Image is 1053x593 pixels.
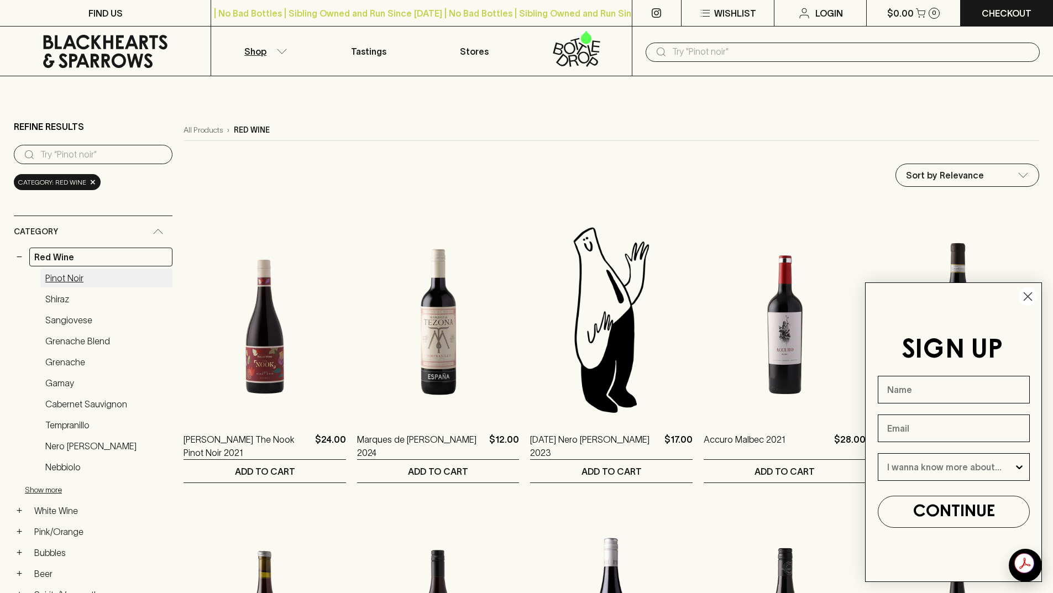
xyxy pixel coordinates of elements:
button: + [14,526,25,537]
p: 0 [932,10,936,16]
button: ADD TO CART [184,460,346,482]
a: Nero [PERSON_NAME] [40,437,172,455]
button: ADD TO CART [530,460,693,482]
button: − [14,251,25,263]
button: ADD TO CART [357,460,520,482]
p: Shop [244,45,266,58]
div: FLYOUT Form [854,271,1053,593]
p: ADD TO CART [408,465,468,478]
button: + [14,547,25,558]
a: Stores [422,27,527,76]
p: › [227,124,229,136]
a: Grenache [40,353,172,371]
input: Email [878,414,1030,442]
button: Show Options [1014,454,1025,480]
div: Sort by Relevance [896,164,1039,186]
p: $17.00 [664,433,693,459]
a: Beer [29,564,172,583]
input: Try “Pinot noir” [40,146,164,164]
input: I wanna know more about... [887,454,1014,480]
a: Accuro Malbec 2021 [704,433,785,459]
p: $24.00 [315,433,346,459]
div: Category [14,216,172,248]
p: Refine Results [14,120,84,133]
a: Tastings [316,27,421,76]
input: Try "Pinot noir" [672,43,1031,61]
button: CONTINUE [878,496,1030,528]
button: Show more [25,479,170,501]
a: Tempranillo [40,416,172,434]
img: Blackhearts & Sparrows Man [530,223,693,416]
a: Red Wine [29,248,172,266]
span: Category [14,225,58,239]
button: + [14,568,25,579]
a: Marques de [PERSON_NAME] 2024 [357,433,485,459]
a: [DATE] Nero [PERSON_NAME] 2023 [530,433,660,459]
p: $28.00 [834,433,866,459]
span: × [90,176,96,188]
a: Nebbiolo [40,458,172,476]
a: Sangiovese [40,311,172,329]
p: ADD TO CART [581,465,642,478]
p: Wishlist [714,7,756,20]
input: Name [878,376,1030,403]
a: Gamay [40,374,172,392]
button: Shop [211,27,316,76]
button: + [14,505,25,516]
p: $0.00 [887,7,914,20]
p: Stores [460,45,489,58]
a: Pink/Orange [29,522,172,541]
p: Checkout [982,7,1031,20]
button: Close dialog [1018,287,1038,306]
a: Bubbles [29,543,172,562]
a: Pinot Noir [40,269,172,287]
a: [PERSON_NAME] The Nook Pinot Noir 2021 [184,433,311,459]
img: Oddero Barolo Classico 2017 [877,223,1039,416]
p: ADD TO CART [755,465,815,478]
img: Buller The Nook Pinot Noir 2021 [184,223,346,416]
p: $12.00 [489,433,519,459]
img: Accuro Malbec 2021 [704,223,866,416]
p: Login [815,7,843,20]
span: SIGN UP [902,338,1003,363]
img: Marques de Tezona Tempranillo 2024 [357,223,520,416]
p: Tastings [351,45,386,58]
a: All Products [184,124,223,136]
p: Sort by Relevance [906,169,984,182]
p: FIND US [88,7,123,20]
a: White Wine [29,501,172,520]
a: Shiraz [40,290,172,308]
a: Grenache Blend [40,332,172,350]
p: ADD TO CART [235,465,295,478]
p: red wine [234,124,270,136]
button: ADD TO CART [704,460,866,482]
span: Category: red wine [18,177,86,188]
a: Cabernet Sauvignon [40,395,172,413]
